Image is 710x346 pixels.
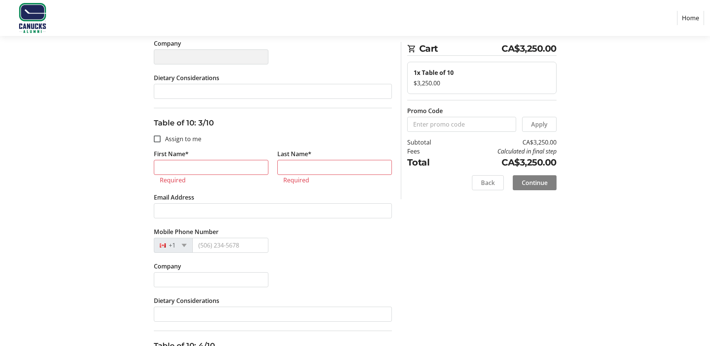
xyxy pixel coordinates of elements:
label: Last Name* [277,149,311,158]
label: Dietary Considerations [154,73,219,82]
tr-error: Required [283,176,386,184]
button: Apply [522,117,557,132]
span: Continue [522,178,548,187]
td: Fees [407,147,450,156]
td: CA$3,250.00 [450,156,557,169]
button: Back [472,175,504,190]
tr-error: Required [160,176,262,184]
div: $3,250.00 [414,79,550,88]
input: Enter promo code [407,117,516,132]
strong: 1x Table of 10 [414,69,454,77]
span: Back [481,178,495,187]
a: Home [677,11,704,25]
label: Email Address [154,193,194,202]
label: Promo Code [407,106,443,115]
button: Continue [513,175,557,190]
label: Company [154,262,181,271]
label: First Name* [154,149,189,158]
label: Dietary Considerations [154,296,219,305]
td: Calculated in final step [450,147,557,156]
h3: Table of 10: 3/10 [154,117,392,128]
label: Company [154,39,181,48]
label: Mobile Phone Number [154,227,219,236]
label: Assign to me [161,134,201,143]
input: (506) 234-5678 [192,238,268,253]
img: Vancouver Canucks Alumni Foundation's Logo [6,3,59,33]
span: Cart [419,42,502,55]
td: Subtotal [407,138,450,147]
td: CA$3,250.00 [450,138,557,147]
span: CA$3,250.00 [502,42,557,55]
span: Apply [531,120,548,129]
td: Total [407,156,450,169]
